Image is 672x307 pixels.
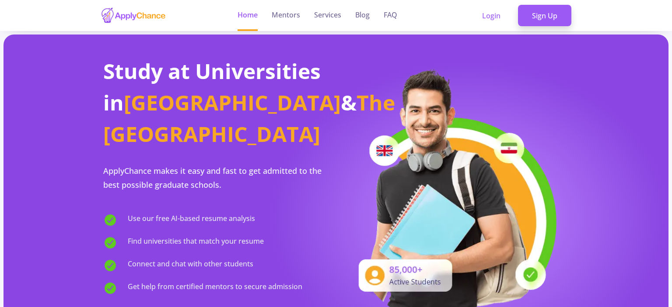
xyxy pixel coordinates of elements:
[341,88,357,117] span: &
[128,259,253,273] span: Connect and chat with other students
[103,166,322,190] span: ApplyChance makes it easy and fast to get admitted to the best possible graduate schools.
[518,5,571,27] a: Sign Up
[128,213,255,227] span: Use our free AI-based resume analysis
[101,7,166,24] img: applychance logo
[128,236,264,250] span: Find universities that match your resume
[128,281,302,295] span: Get help from certified mentors to secure admission
[103,57,321,117] span: Study at Universities in
[124,88,341,117] span: [GEOGRAPHIC_DATA]
[468,5,514,27] a: Login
